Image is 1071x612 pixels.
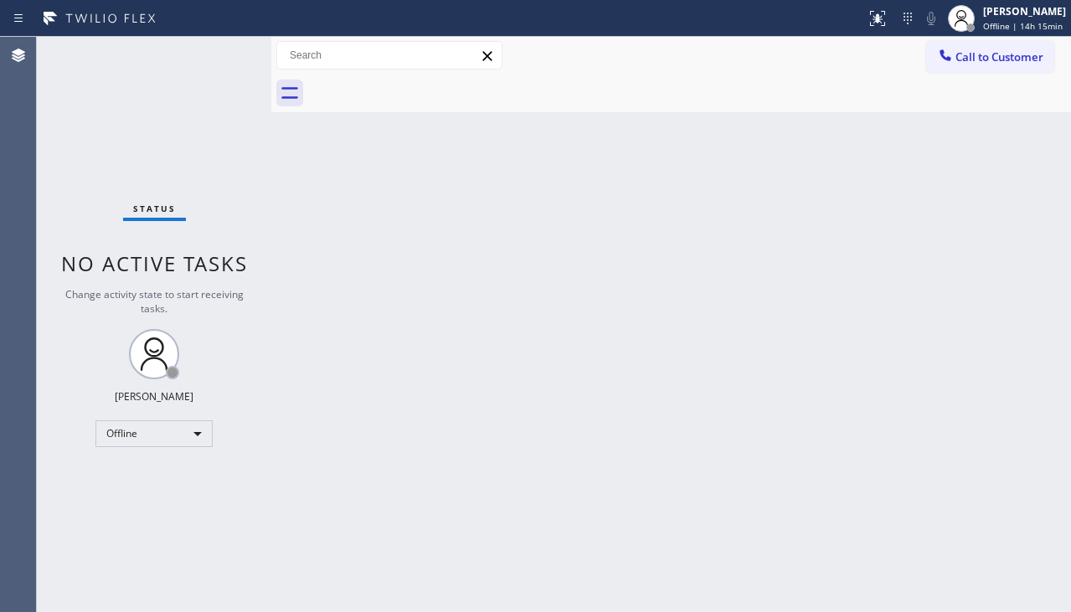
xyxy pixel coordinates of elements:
div: Offline [95,420,213,447]
span: Change activity state to start receiving tasks. [65,287,244,316]
div: [PERSON_NAME] [115,389,193,404]
span: Call to Customer [955,49,1043,64]
button: Mute [919,7,943,30]
span: Status [133,203,176,214]
span: No active tasks [61,249,248,277]
button: Call to Customer [926,41,1054,73]
div: [PERSON_NAME] [983,4,1066,18]
input: Search [277,42,502,69]
span: Offline | 14h 15min [983,20,1063,32]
